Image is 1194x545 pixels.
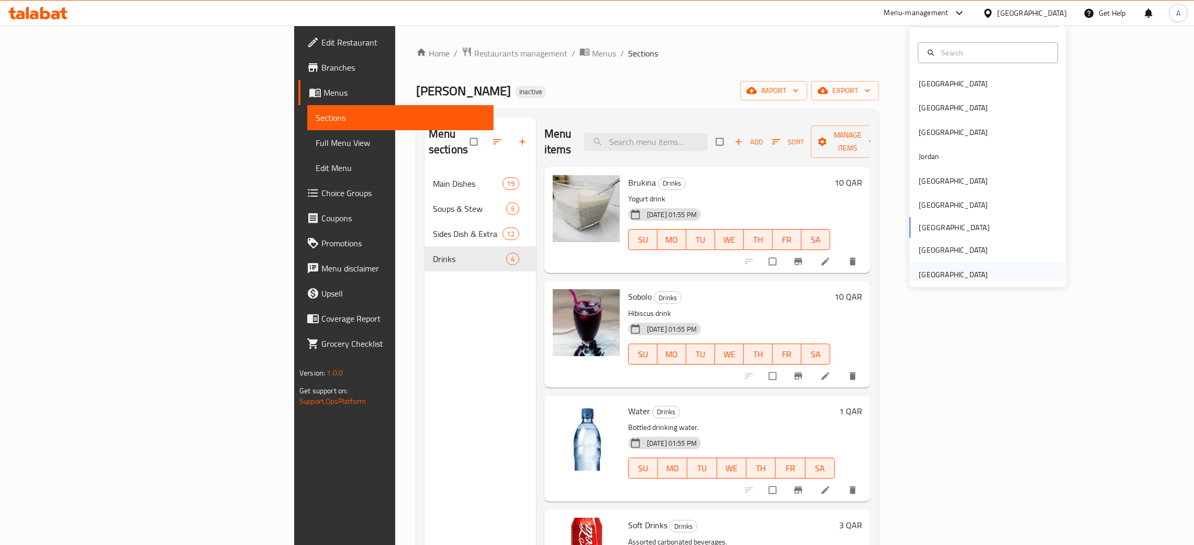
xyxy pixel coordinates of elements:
[686,229,715,250] button: TU
[592,47,616,60] span: Menus
[919,199,988,211] div: [GEOGRAPHIC_DATA]
[744,229,773,250] button: TH
[734,136,763,148] span: Add
[307,105,494,130] a: Sections
[298,331,494,356] a: Grocery Checklist
[298,180,494,206] a: Choice Groups
[787,250,812,273] button: Branch-specific-item
[763,366,785,386] span: Select to update
[732,134,765,150] button: Add
[806,347,826,362] span: SA
[717,458,746,479] button: WE
[425,196,536,221] div: Soups & Stew5
[299,366,325,380] span: Version:
[801,229,830,250] button: SA
[658,177,686,190] div: Drinks
[772,136,804,148] span: Sort
[937,47,1051,59] input: Search
[321,212,485,224] span: Coupons
[841,250,866,273] button: delete
[425,171,536,196] div: Main Dishes19
[462,47,567,60] a: Restaurants management
[811,81,879,100] button: export
[316,137,485,149] span: Full Menu View
[687,458,717,479] button: TU
[839,404,862,418] h6: 1 QAR
[628,344,657,365] button: SU
[653,406,679,418] span: Drinks
[820,371,833,381] a: Edit menu item
[628,289,652,304] span: Sobolo
[721,461,742,476] span: WE
[820,256,833,267] a: Edit menu item
[744,344,773,365] button: TH
[820,84,871,97] span: export
[773,344,801,365] button: FR
[298,281,494,306] a: Upsell
[690,232,711,247] span: TU
[787,479,812,502] button: Branch-specific-item
[777,232,797,247] span: FR
[321,187,485,199] span: Choice Groups
[628,47,658,60] span: Sections
[425,167,536,276] nav: Menu sections
[298,206,494,231] a: Coupons
[801,344,830,365] button: SA
[307,155,494,180] a: Edit Menu
[628,421,835,434] p: Bottled drinking water.
[321,61,485,74] span: Branches
[433,177,503,190] div: Main Dishes
[299,384,348,398] span: Get support on:
[307,130,494,155] a: Full Menu View
[628,175,656,190] span: Brukina
[503,177,519,190] div: items
[748,347,768,362] span: TH
[298,231,494,256] a: Promotions
[506,253,519,265] div: items
[998,7,1067,19] div: [GEOGRAPHIC_DATA]
[464,132,486,152] span: Select all sections
[657,229,686,250] button: MO
[503,229,519,239] span: 12
[628,458,658,479] button: SU
[659,177,685,189] span: Drinks
[748,232,768,247] span: TH
[670,520,697,532] span: Drinks
[327,366,343,380] span: 1.0.0
[584,133,708,151] input: search
[841,365,866,388] button: delete
[715,229,744,250] button: WE
[433,202,506,215] span: Soups & Stew
[841,479,866,502] button: delete
[806,458,835,479] button: SA
[298,55,494,80] a: Branches
[321,36,485,49] span: Edit Restaurant
[777,347,797,362] span: FR
[820,485,833,495] a: Edit menu item
[769,134,807,150] button: Sort
[433,253,506,265] span: Drinks
[662,461,683,476] span: MO
[298,256,494,281] a: Menu disclaimer
[643,324,701,334] span: [DATE] 01:55 PM
[433,228,503,240] span: Sides Dish & Extra
[834,289,862,304] h6: 10 QAR
[486,130,511,153] span: Sort sections
[806,232,826,247] span: SA
[834,175,862,190] h6: 10 QAR
[507,204,519,214] span: 5
[506,202,519,215] div: items
[919,151,939,162] div: Jordan
[654,292,681,304] span: Drinks
[787,365,812,388] button: Branch-specific-item
[628,403,650,419] span: Water
[819,129,877,155] span: Manage items
[746,458,776,479] button: TH
[780,461,801,476] span: FR
[633,461,654,476] span: SU
[839,518,862,532] h6: 3 QAR
[919,175,988,186] div: [GEOGRAPHIC_DATA]
[620,47,624,60] li: /
[298,80,494,105] a: Menus
[515,86,546,98] div: Inactive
